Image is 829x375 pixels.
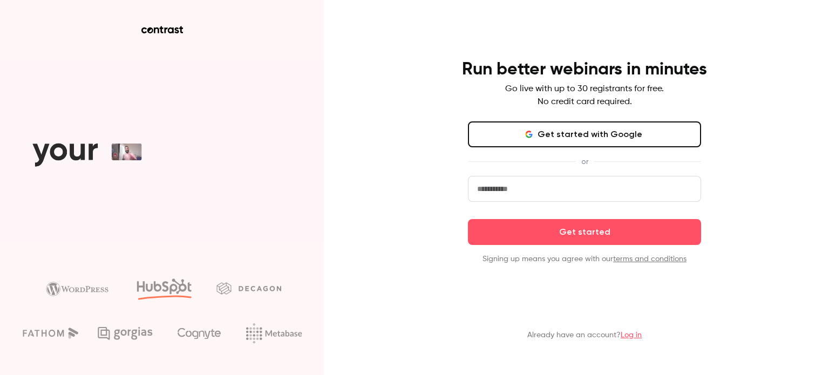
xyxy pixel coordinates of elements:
button: Get started [468,219,701,245]
img: decagon [216,282,281,294]
p: Already have an account? [527,330,642,340]
h4: Run better webinars in minutes [462,59,707,80]
a: Log in [621,331,642,339]
p: Go live with up to 30 registrants for free. No credit card required. [505,83,664,108]
a: terms and conditions [613,255,687,263]
p: Signing up means you agree with our [468,254,701,264]
button: Get started with Google [468,121,701,147]
span: or [576,156,594,167]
